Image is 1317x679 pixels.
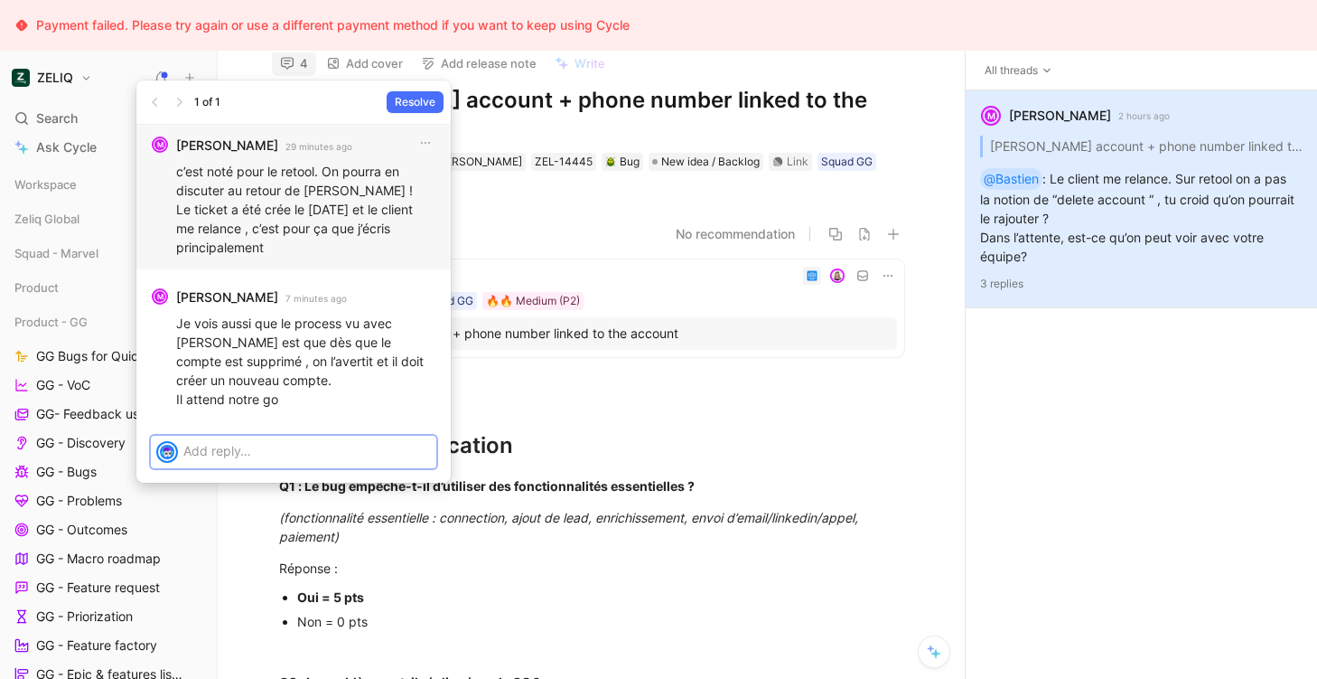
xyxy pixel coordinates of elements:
small: 29 minutes ago [285,138,352,155]
div: 1 of 1 [194,93,220,111]
button: Resolve [387,91,444,113]
div: M [154,138,166,151]
p: Je vois aussi que le process vu avec [PERSON_NAME] est que dès que le compte est supprimé , on l’... [176,314,436,409]
small: 7 minutes ago [285,290,347,306]
div: M [154,290,166,303]
span: Resolve [395,93,435,111]
strong: [PERSON_NAME] [176,135,278,156]
p: c’est noté pour le retool. On pourra en discuter au retour de [PERSON_NAME] ! Le ticket a été cré... [176,162,436,257]
img: avatar [158,443,176,461]
strong: [PERSON_NAME] [176,287,278,308]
